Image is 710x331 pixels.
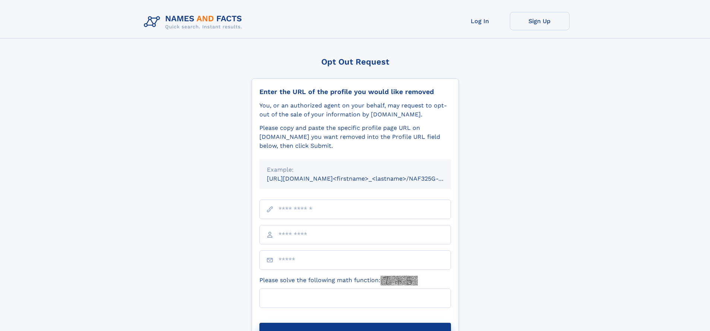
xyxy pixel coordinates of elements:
[259,276,418,285] label: Please solve the following math function:
[450,12,510,30] a: Log In
[259,124,451,150] div: Please copy and paste the specific profile page URL on [DOMAIN_NAME] you want removed into the Pr...
[267,165,444,174] div: Example:
[267,175,465,182] small: [URL][DOMAIN_NAME]<firstname>_<lastname>/NAF325G-xxxxxxxx
[259,88,451,96] div: Enter the URL of the profile you would like removed
[259,101,451,119] div: You, or an authorized agent on your behalf, may request to opt-out of the sale of your informatio...
[252,57,459,66] div: Opt Out Request
[510,12,569,30] a: Sign Up
[141,12,248,32] img: Logo Names and Facts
